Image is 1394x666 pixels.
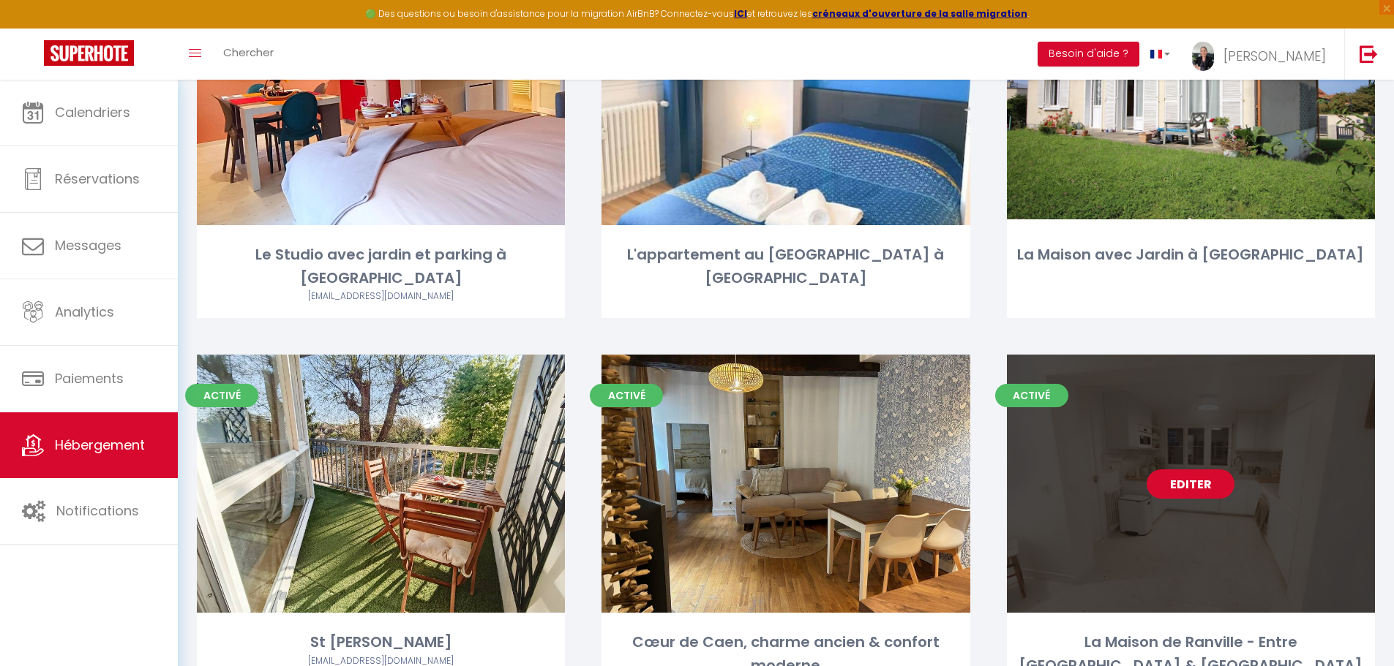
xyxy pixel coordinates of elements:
[55,170,140,188] span: Réservations
[590,384,663,407] span: Activé
[1007,243,1375,266] div: La Maison avec Jardin à [GEOGRAPHIC_DATA]
[1224,47,1326,65] span: [PERSON_NAME]
[55,303,114,321] span: Analytics
[55,236,121,254] span: Messages
[212,29,285,80] a: Chercher
[197,290,565,303] div: Airbnb
[197,631,565,654] div: St [PERSON_NAME]
[55,369,124,387] span: Paiements
[812,7,1027,20] a: créneaux d'ouverture de la salle migration
[197,243,565,290] div: Le Studio avec jardin et parking à [GEOGRAPHIC_DATA]
[1192,42,1214,71] img: ...
[602,243,970,290] div: L'appartement au [GEOGRAPHIC_DATA] à [GEOGRAPHIC_DATA]
[1147,469,1234,499] a: Editer
[12,6,56,50] button: Ouvrir le widget de chat LiveChat
[185,384,258,407] span: Activé
[223,45,274,60] span: Chercher
[55,436,145,454] span: Hébergement
[1038,42,1139,67] button: Besoin d'aide ?
[1181,29,1344,80] a: ... [PERSON_NAME]
[995,384,1068,407] span: Activé
[734,7,747,20] a: ICI
[44,40,134,66] img: Super Booking
[55,103,130,121] span: Calendriers
[56,502,139,520] span: Notifications
[1360,45,1378,63] img: logout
